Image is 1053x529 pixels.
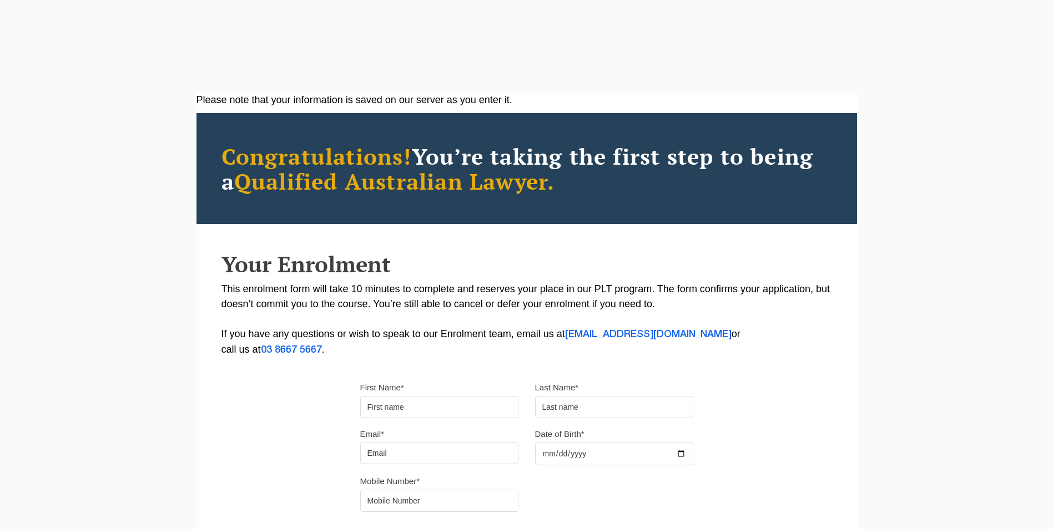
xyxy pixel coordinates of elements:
label: Last Name* [535,382,578,393]
span: Congratulations! [221,141,412,171]
label: Email* [360,429,384,440]
input: Last name [535,396,693,418]
label: Mobile Number* [360,476,420,487]
input: First name [360,396,518,418]
input: Mobile Number [360,490,518,512]
span: Qualified Australian Lawyer. [234,166,555,196]
a: [EMAIL_ADDRESS][DOMAIN_NAME] [565,330,732,339]
label: First Name* [360,382,404,393]
h2: You’re taking the first step to being a [221,144,832,194]
input: Email [360,442,518,464]
p: This enrolment form will take 10 minutes to complete and reserves your place in our PLT program. ... [221,282,832,358]
h2: Your Enrolment [221,252,832,276]
label: Date of Birth* [535,429,585,440]
a: 03 8667 5667 [261,345,322,354]
div: Please note that your information is saved on our server as you enter it. [197,93,857,108]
